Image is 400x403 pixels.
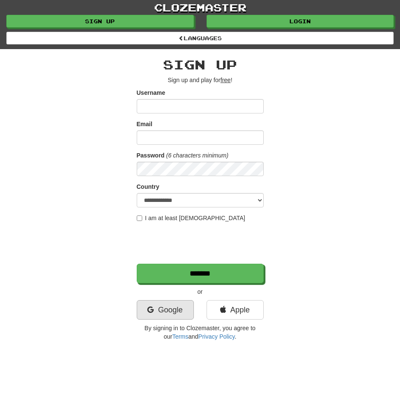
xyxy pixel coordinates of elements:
[137,300,194,320] a: Google
[6,15,194,28] a: Sign up
[166,152,229,159] em: (6 characters minimum)
[137,287,264,296] p: or
[137,226,265,259] iframe: reCAPTCHA
[137,215,142,221] input: I am at least [DEMOGRAPHIC_DATA]
[137,58,264,72] h2: Sign up
[137,214,246,222] label: I am at least [DEMOGRAPHIC_DATA]
[207,15,394,28] a: Login
[198,333,234,340] a: Privacy Policy
[172,333,188,340] a: Terms
[137,182,160,191] label: Country
[137,324,264,341] p: By signing in to Clozemaster, you agree to our and .
[137,151,165,160] label: Password
[137,120,152,128] label: Email
[137,88,166,97] label: Username
[207,300,264,320] a: Apple
[6,32,394,44] a: Languages
[221,77,231,83] u: free
[137,76,264,84] p: Sign up and play for !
